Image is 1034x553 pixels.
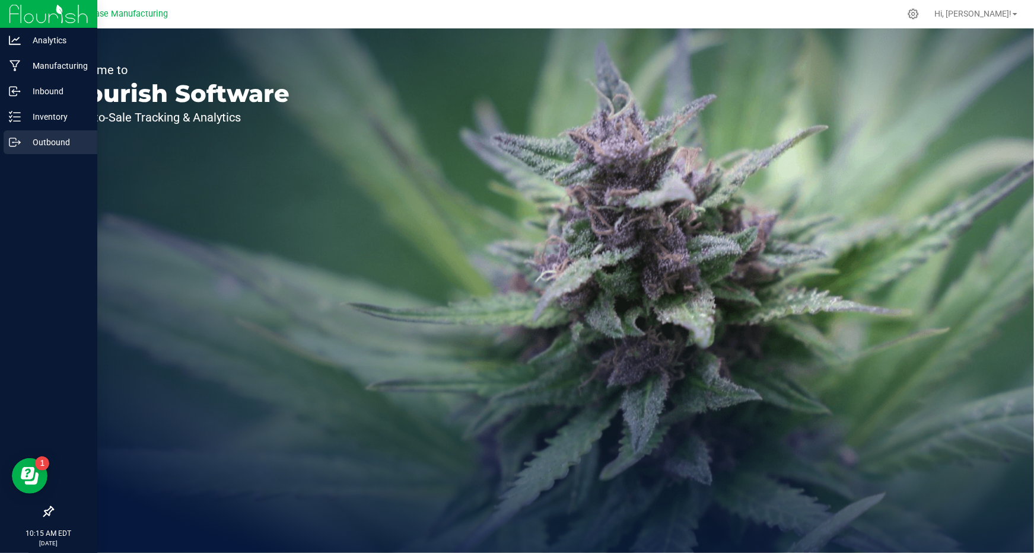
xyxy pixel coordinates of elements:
[64,82,289,106] p: Flourish Software
[21,135,92,149] p: Outbound
[21,84,92,98] p: Inbound
[9,85,21,97] inline-svg: Inbound
[9,111,21,123] inline-svg: Inventory
[21,110,92,124] p: Inventory
[12,458,47,494] iframe: Resource center
[9,60,21,72] inline-svg: Manufacturing
[5,539,92,548] p: [DATE]
[906,8,921,20] div: Manage settings
[9,34,21,46] inline-svg: Analytics
[934,9,1011,18] span: Hi, [PERSON_NAME]!
[35,456,49,471] iframe: Resource center unread badge
[21,33,92,47] p: Analytics
[64,111,289,123] p: Seed-to-Sale Tracking & Analytics
[9,136,21,148] inline-svg: Outbound
[74,9,168,19] span: Starbase Manufacturing
[64,64,289,76] p: Welcome to
[21,59,92,73] p: Manufacturing
[5,528,92,539] p: 10:15 AM EDT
